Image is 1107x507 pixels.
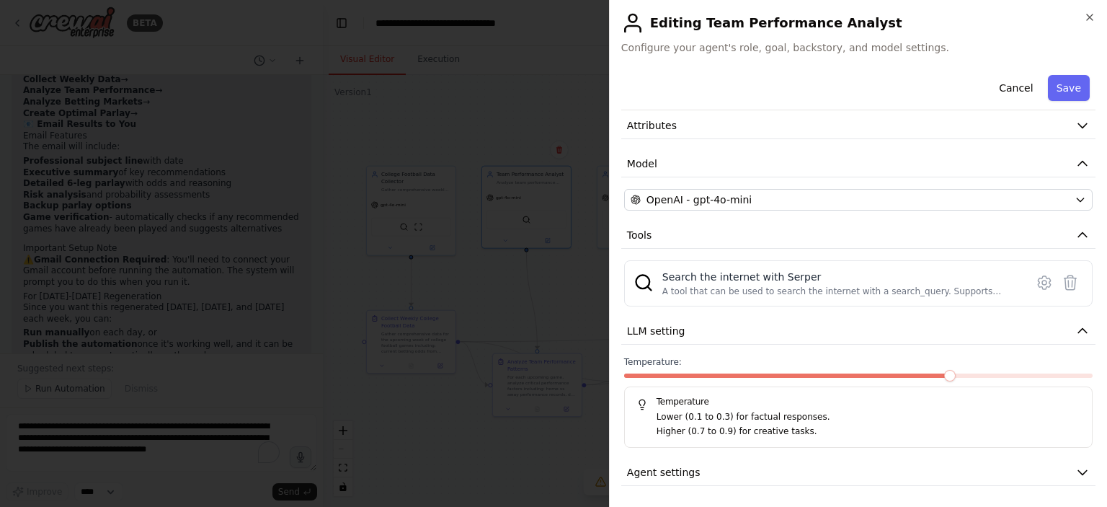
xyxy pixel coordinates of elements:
[657,425,1080,439] p: Higher (0.7 to 0.9) for creative tasks.
[621,222,1095,249] button: Tools
[990,75,1041,101] button: Cancel
[627,228,652,242] span: Tools
[662,286,1017,297] div: A tool that can be used to search the internet with a search_query. Supports different search typ...
[627,324,685,338] span: LLM setting
[627,156,657,171] span: Model
[646,193,752,207] span: OpenAI - gpt-4o-mini
[621,459,1095,486] button: Agent settings
[621,151,1095,177] button: Model
[1031,270,1057,296] button: Configure tool
[657,410,1080,425] p: Lower (0.1 to 0.3) for factual responses.
[621,40,1095,55] span: Configure your agent's role, goal, backstory, and model settings.
[662,270,1017,284] div: Search the internet with Serper
[621,318,1095,345] button: LLM setting
[621,12,1095,35] h2: Editing Team Performance Analyst
[636,396,1080,407] h5: Temperature
[621,113,1095,139] button: Attributes
[627,118,677,133] span: Attributes
[1057,270,1083,296] button: Delete tool
[627,465,701,480] span: Agent settings
[1048,75,1090,101] button: Save
[633,273,654,293] img: SerperDevTool
[624,189,1093,211] button: OpenAI - gpt-4o-mini
[624,356,682,368] span: Temperature:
